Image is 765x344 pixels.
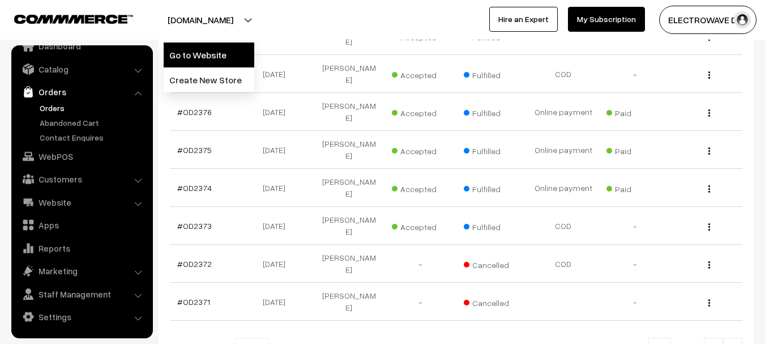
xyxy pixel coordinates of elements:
a: Reports [14,238,149,258]
a: Apps [14,215,149,235]
img: Menu [708,185,710,193]
img: Menu [708,109,710,117]
a: Hire an Expert [489,7,558,32]
td: [PERSON_NAME] [313,131,384,169]
img: user [734,11,751,28]
a: Customers [14,169,149,189]
img: Menu [708,71,710,79]
a: Create New Store [164,67,254,92]
td: [PERSON_NAME] [313,245,384,283]
span: Paid [606,142,663,157]
img: Menu [708,261,710,269]
td: - [599,55,670,93]
img: Menu [708,223,710,231]
span: Fulfilled [464,66,520,81]
a: COMMMERCE [14,11,113,25]
span: Accepted [392,142,448,157]
span: Fulfilled [464,218,520,233]
span: Cancelled [464,256,520,271]
td: - [384,245,456,283]
td: - [599,207,670,245]
a: #OD2378 [177,31,212,41]
a: Orders [14,82,149,102]
a: Catalog [14,59,149,79]
button: ELECTROWAVE DE… [659,6,757,34]
img: Menu [708,147,710,155]
span: Paid [606,104,663,119]
span: Accepted [392,104,448,119]
span: Fulfilled [464,104,520,119]
img: COMMMERCE [14,15,133,23]
td: - [384,283,456,321]
td: Online payment [528,93,599,131]
span: Paid [606,180,663,195]
span: Accepted [392,218,448,233]
a: Orders [37,102,149,114]
td: - [599,245,670,283]
img: Menu [708,299,710,307]
a: Settings [14,307,149,327]
td: [DATE] [242,93,313,131]
td: [DATE] [242,55,313,93]
td: COD [528,55,599,93]
a: My Subscription [568,7,645,32]
a: WebPOS [14,146,149,167]
td: [DATE] [242,245,313,283]
a: Abandoned Cart [37,117,149,129]
a: #OD2374 [177,183,212,193]
td: [PERSON_NAME] [313,93,384,131]
td: [DATE] [242,131,313,169]
a: #OD2372 [177,259,212,269]
td: [PERSON_NAME] [313,283,384,321]
a: Marketing [14,261,149,281]
a: #OD2373 [177,221,212,231]
td: Online payment [528,169,599,207]
a: Go to Website [164,43,254,67]
span: Fulfilled [464,180,520,195]
td: [DATE] [242,169,313,207]
a: #OD2376 [177,107,212,117]
button: [DOMAIN_NAME] [128,6,273,34]
a: Staff Management [14,284,149,304]
td: [DATE] [242,207,313,245]
a: #OD2371 [177,297,210,307]
td: [DATE] [242,283,313,321]
td: Online payment [528,131,599,169]
td: - [599,283,670,321]
td: [PERSON_NAME] [313,55,384,93]
a: Dashboard [14,36,149,56]
a: #OD2375 [177,145,212,155]
span: Fulfilled [464,142,520,157]
span: Accepted [392,180,448,195]
td: COD [528,245,599,283]
a: Website [14,192,149,213]
td: COD [528,207,599,245]
td: [PERSON_NAME] [313,169,384,207]
span: Cancelled [464,294,520,309]
a: Contact Enquires [37,131,149,143]
span: Accepted [392,66,448,81]
td: [PERSON_NAME] [313,207,384,245]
